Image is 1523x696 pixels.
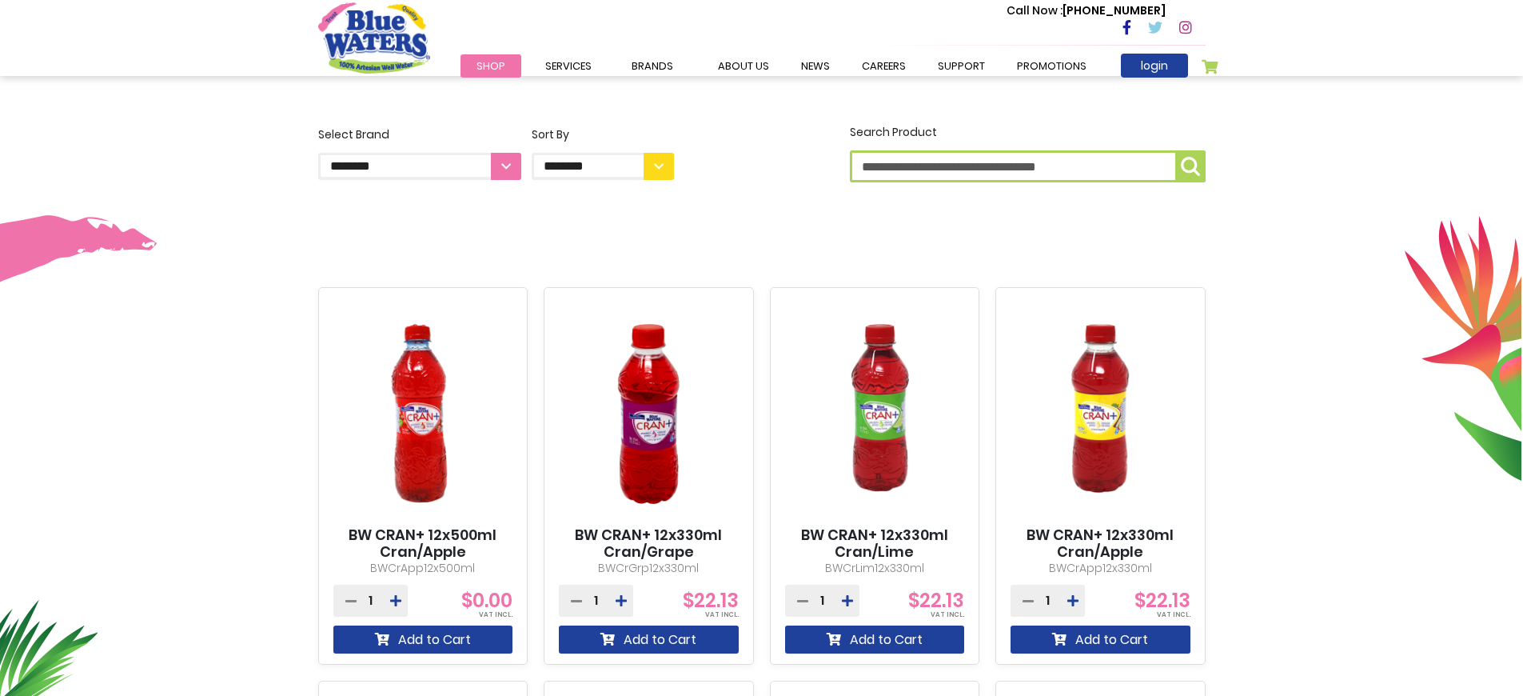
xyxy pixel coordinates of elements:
[532,126,674,143] div: Sort By
[632,58,673,74] span: Brands
[1011,560,1190,577] p: BWCrApp12x330ml
[532,153,674,180] select: Sort By
[559,560,739,577] p: BWCrGrp12x330ml
[461,587,512,614] span: $0.00
[1121,54,1188,78] a: login
[333,560,513,577] p: BWCrApp12x500ml
[785,626,965,654] button: Add to Cart
[1011,626,1190,654] button: Add to Cart
[908,587,964,614] span: $22.13
[850,124,1206,182] label: Search Product
[1011,526,1190,561] a: BW CRAN+ 12x330ml Cran/Apple
[785,526,965,561] a: BW CRAN+ 12x330ml Cran/Lime
[1134,587,1190,614] span: $22.13
[922,54,1001,78] a: support
[333,526,513,561] a: BW CRAN+ 12x500ml Cran/Apple
[559,526,739,561] a: BW CRAN+ 12x330ml Cran/Grape
[318,2,430,73] a: store logo
[1181,157,1200,176] img: search-icon.png
[1001,54,1102,78] a: Promotions
[559,626,739,654] button: Add to Cart
[333,302,513,526] img: BW CRAN+ 12x500ml Cran/Apple
[333,626,513,654] button: Add to Cart
[850,150,1206,182] input: Search Product
[785,302,965,526] img: BW CRAN+ 12x330ml Cran/Lime
[785,560,965,577] p: BWCrLim12x330ml
[683,587,739,614] span: $22.13
[545,58,592,74] span: Services
[1007,2,1166,19] p: [PHONE_NUMBER]
[1175,150,1206,182] button: Search Product
[702,54,785,78] a: about us
[1011,302,1190,526] img: BW CRAN+ 12x330ml Cran/Apple
[559,302,739,526] img: BW CRAN+ 12x330ml Cran/Grape
[1007,2,1063,18] span: Call Now :
[476,58,505,74] span: Shop
[318,153,521,180] select: Select Brand
[318,126,521,180] label: Select Brand
[785,54,846,78] a: News
[846,54,922,78] a: careers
